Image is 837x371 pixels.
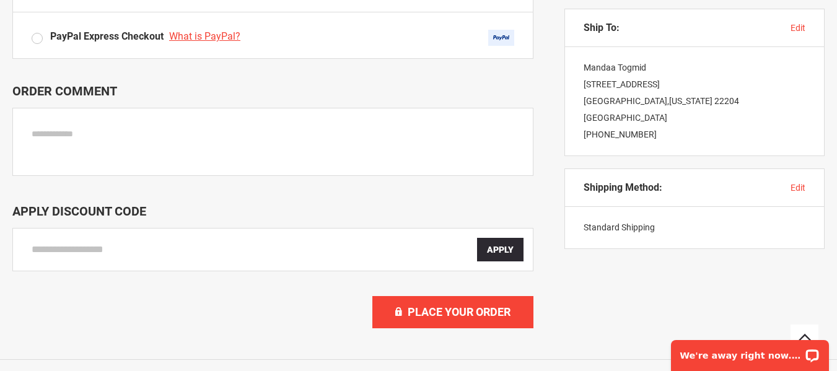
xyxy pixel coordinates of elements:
[565,47,824,155] div: Mandaa Togmid [STREET_ADDRESS] [GEOGRAPHIC_DATA] , 22204 [GEOGRAPHIC_DATA]
[663,332,837,371] iframe: LiveChat chat widget
[791,23,805,33] span: edit
[584,22,620,34] span: Ship To:
[669,96,712,106] span: [US_STATE]
[408,305,511,318] span: Place Your Order
[477,238,524,261] button: Apply
[50,30,164,42] span: PayPal Express Checkout
[372,296,533,328] button: Place Your Order
[791,22,805,34] button: edit
[584,181,662,194] span: Shipping Method:
[584,129,657,139] a: [PHONE_NUMBER]
[12,84,533,98] p: Order Comment
[584,222,655,232] span: Standard Shipping
[791,183,805,193] span: edit
[488,30,514,46] img: Acceptance Mark
[169,30,243,42] a: What is PayPal?
[487,245,514,255] span: Apply
[12,204,146,219] span: Apply Discount Code
[169,30,240,42] span: What is PayPal?
[791,181,805,194] button: edit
